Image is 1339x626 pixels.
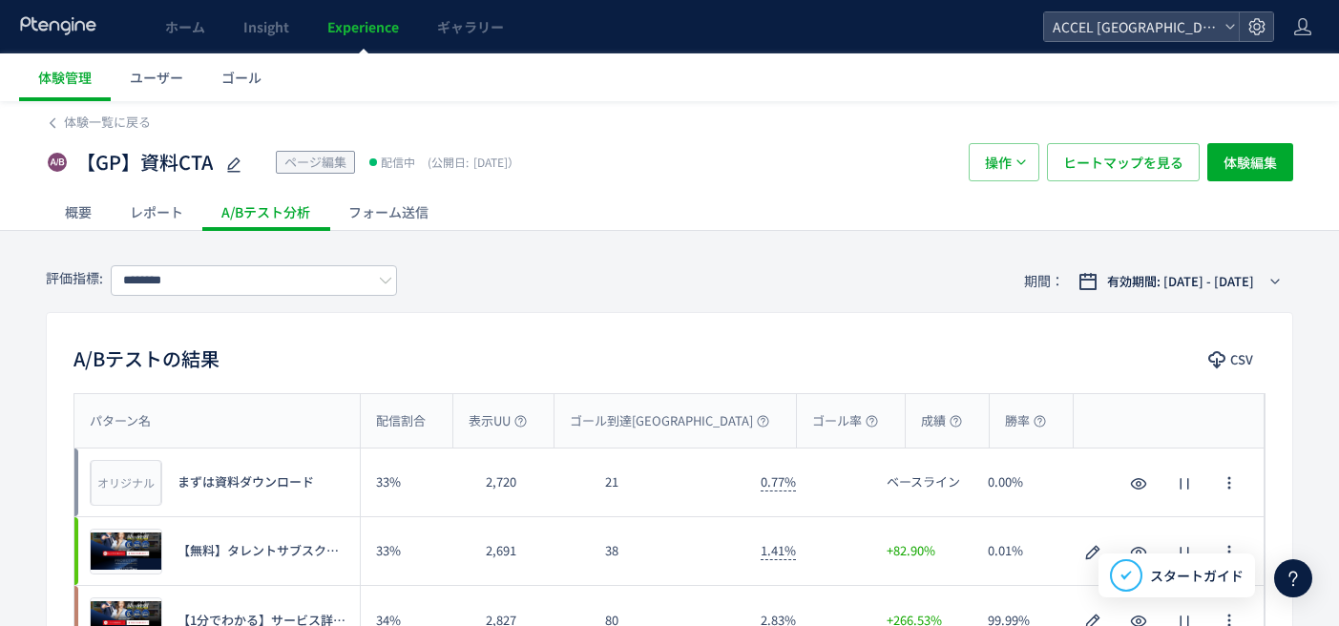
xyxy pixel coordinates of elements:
[329,193,448,231] div: フォーム送信
[1047,12,1217,41] span: ACCEL [GEOGRAPHIC_DATA]
[178,473,314,491] span: まずは資料ダウンロード
[327,17,399,36] span: Experience
[812,412,878,430] span: ゴール率
[437,17,504,36] span: ギャラリー
[921,412,962,430] span: 成績
[221,68,262,87] span: ゴール
[985,143,1012,181] span: 操作
[887,473,960,491] span: ベースライン
[423,154,519,170] span: [DATE]）
[1150,566,1244,586] span: スタートガイド
[1207,143,1293,181] button: 体験編集
[1107,272,1254,291] span: 有効期間: [DATE] - [DATE]
[1066,266,1293,297] button: 有効期間: [DATE] - [DATE]
[381,153,415,172] span: 配信中
[590,449,746,516] div: 21
[471,517,590,585] div: 2,691
[973,449,1074,516] div: 0.00%
[76,149,213,177] span: 【GP】資料CTA
[969,143,1039,181] button: 操作
[73,344,220,374] h2: A/Bテストの結果
[1024,265,1064,297] span: 期間：
[1199,344,1266,375] button: CSV
[1063,143,1183,181] span: ヒートマップを見る
[284,153,346,171] span: ページ編集
[761,472,796,491] span: 0.77%
[361,449,471,516] div: 33%
[376,412,426,430] span: 配信割合
[973,517,1074,585] div: 0.01%
[1230,344,1253,375] span: CSV
[130,68,183,87] span: ユーザー
[178,542,349,560] span: 【無料】タレントサブスク導入ガイド
[471,449,590,516] div: 2,720
[1224,143,1277,181] span: 体験編集
[91,530,161,574] img: c2e86f5f06a99f74ab221867558553f01754383731340.jpeg
[1005,412,1046,430] span: 勝率
[165,17,205,36] span: ホーム
[887,542,935,560] span: +82.90%
[46,268,103,287] span: 評価指標:
[38,68,92,87] span: 体験管理
[590,517,746,585] div: 38
[570,412,769,430] span: ゴール到達[GEOGRAPHIC_DATA]
[202,193,329,231] div: A/Bテスト分析
[111,193,202,231] div: レポート
[428,154,469,170] span: (公開日:
[761,541,796,560] span: 1.41%
[469,412,527,430] span: 表示UU
[64,113,151,131] span: 体験一覧に戻る
[1047,143,1200,181] button: ヒートマップを見る
[243,17,289,36] span: Insight
[46,193,111,231] div: 概要
[90,412,151,430] span: パターン名
[91,460,161,506] div: オリジナル
[361,517,471,585] div: 33%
